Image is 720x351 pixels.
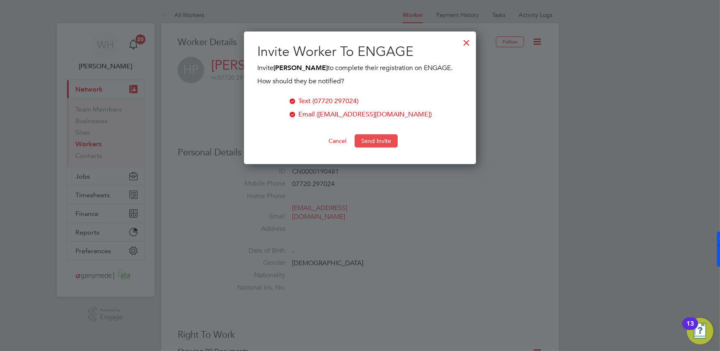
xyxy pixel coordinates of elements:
[257,63,463,86] div: Invite to complete their registration on ENGAGE.
[322,134,353,148] button: Cancel
[355,134,398,148] button: Send Invite
[686,324,694,334] div: 13
[687,318,713,344] button: Open Resource Center, 13 new notifications
[257,43,463,61] h2: Invite Worker To ENGAGE
[298,109,432,119] div: Email ([EMAIL_ADDRESS][DOMAIN_NAME])
[298,96,358,106] div: Text (07720 297024)
[273,64,328,72] b: [PERSON_NAME]
[257,73,463,86] div: How should they be notified?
